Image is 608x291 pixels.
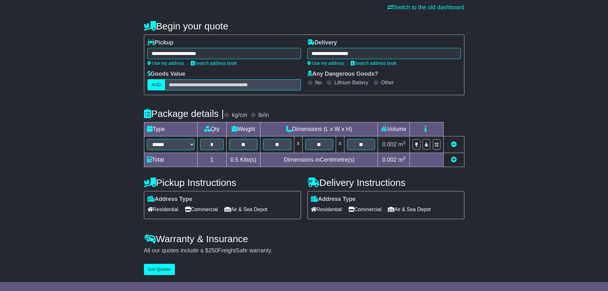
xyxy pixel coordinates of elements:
h4: Pickup Instructions [144,177,301,188]
span: Air & Sea Depot [224,204,267,214]
label: Goods Value [147,71,185,78]
h4: Package details | [144,108,224,119]
a: Use my address [147,61,184,66]
sup: 3 [403,140,406,145]
label: Any Dangerous Goods? [307,71,378,78]
h4: Warranty & Insurance [144,234,464,244]
span: Residential [147,204,178,214]
td: 1 [197,153,227,167]
span: Commercial [348,204,381,214]
span: m [398,141,406,148]
div: All our quotes include a $ FreightSafe warranty. [144,247,464,254]
button: Get Quotes [144,264,175,275]
h4: Delivery Instructions [307,177,464,188]
span: Residential [311,204,342,214]
label: Delivery [307,39,337,46]
td: Volume [378,122,410,136]
td: Kilo(s) [227,153,260,167]
a: Search address book [351,61,397,66]
h4: Begin your quote [144,21,464,31]
td: Total [144,153,197,167]
span: m [398,157,406,163]
td: Dimensions (L x W x H) [260,122,378,136]
span: 0.002 [382,141,397,148]
td: x [336,136,344,153]
a: Switch to the old dashboard [387,4,464,11]
a: Add new item [451,157,457,163]
td: x [294,136,302,153]
label: Lithium Battery [334,80,368,86]
td: Dimensions in Centimetre(s) [260,153,378,167]
label: No [315,80,322,86]
a: Remove this item [451,141,457,148]
label: kg/cm [232,112,247,119]
span: 0.5 [230,157,238,163]
td: Type [144,122,197,136]
a: Search address book [191,61,237,66]
sup: 3 [403,156,406,160]
span: Commercial [185,204,218,214]
label: Other [381,80,394,86]
label: Address Type [147,196,192,203]
span: 250 [208,247,218,254]
span: 0.002 [382,157,397,163]
a: Use my address [307,61,344,66]
td: Qty [197,122,227,136]
td: Weight [227,122,260,136]
label: Address Type [311,196,356,203]
label: lb/in [258,112,269,119]
label: AUD [147,79,165,90]
label: Pickup [147,39,174,46]
span: Air & Sea Depot [388,204,431,214]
